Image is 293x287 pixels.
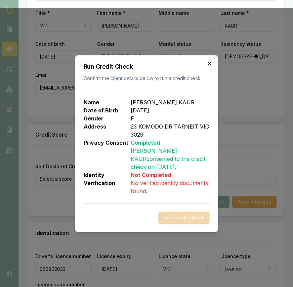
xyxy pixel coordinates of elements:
[84,98,131,106] p: Name
[131,98,195,106] p: [PERSON_NAME] KAUR
[131,171,210,179] p: Not Completed
[131,179,210,195] p: No verified identity documents found.
[131,106,149,114] p: [DATE]
[131,147,210,171] p: [PERSON_NAME] KAUR consented to the credit check on [DATE] .
[84,114,131,122] p: Gender
[131,122,210,139] p: 23 KOMODO DR TARNEIT VIC 3029
[84,139,131,171] p: Privacy Consent
[84,64,210,70] h2: Run Credit Check
[84,106,131,114] p: Date of Birth
[84,122,131,139] p: Address
[131,114,134,122] p: F
[131,139,210,147] p: Completed
[84,75,210,82] p: Confirm the client details below to run a credit check.
[84,171,131,195] p: Identity Verification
